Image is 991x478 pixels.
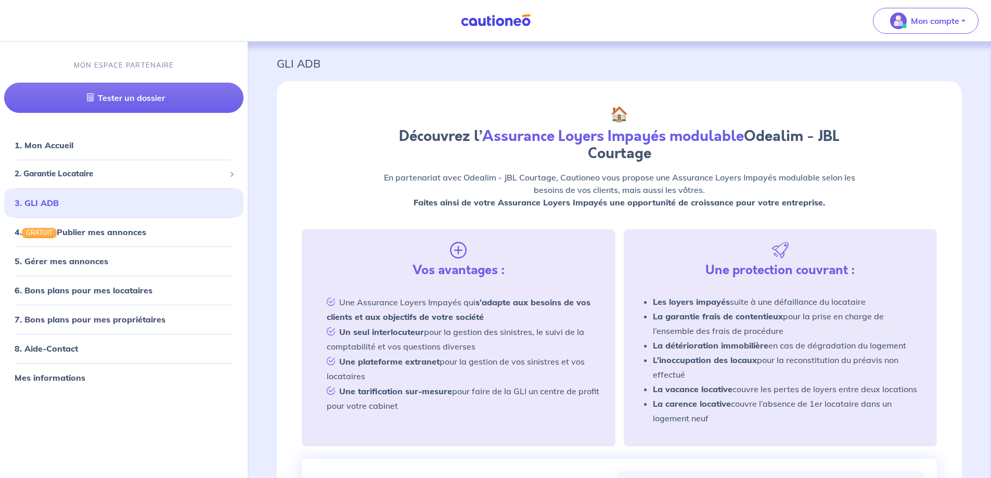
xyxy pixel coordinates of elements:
strong: Une plateforme extranet [339,356,440,367]
span: 2. Garantie Locataire [15,168,225,180]
h4: Une protection couvrant : [705,263,855,278]
div: 7. Bons plans pour mes propriétaires [4,309,243,330]
div: 3. GLI ADB [4,192,243,213]
img: illu_account_valid_menu.svg [890,12,907,29]
div: 4.GRATUITPublier mes annonces [4,222,243,242]
div: 5. Gérer mes annonces [4,251,243,272]
strong: Les loyers impayés [653,296,730,307]
a: 1. Mon Accueil [15,140,73,150]
a: 5. Gérer mes annonces [15,256,108,266]
li: pour la gestion des sinistres, le suivi de la comptabilité et vos questions diverses [314,324,602,354]
a: 6. Bons plans pour mes locataires [15,285,152,295]
strong: La vacance locative [653,384,732,394]
h3: 🏠 [381,106,858,124]
li: en cas de dégradation du logement [653,338,924,353]
p: En partenariat avec Odealim - JBL Courtage, Cautioneo vous propose une Assurance Loyers Impayés m... [381,171,858,209]
a: Mes informations [15,372,85,383]
a: 8. Aide-Contact [15,343,78,354]
a: 7. Bons plans pour mes propriétaires [15,314,165,325]
li: pour la reconstitution du préavis non effectué [653,353,924,382]
li: suite à une défaillance du locataire [653,294,924,309]
div: Mes informations [4,367,243,388]
div: 1. Mon Accueil [4,135,243,156]
a: 4.GRATUITPublier mes annonces [15,227,146,237]
li: pour la gestion de vos sinistres et vos locataires [314,354,602,383]
p: Mon compte [911,15,959,27]
strong: L’inoccupation des locaux [653,355,757,365]
p: MON ESPACE PARTENAIRE [74,60,174,70]
strong: Faites ainsi de votre Assurance Loyers Impayés une opportunité de croissance pour votre entreprise. [414,197,825,208]
strong: Un seul interlocuteur [339,327,424,337]
li: pour faire de la GLI un centre de profit pour votre cabinet [314,383,602,413]
div: 2. Garantie Locataire [4,164,243,184]
li: pour la prise en charge de l’ensemble des frais de procédure [653,309,924,338]
strong: La carence locative [653,398,731,409]
div: 8. Aide-Contact [4,338,243,359]
a: Tester un dossier [4,83,243,113]
strong: s’adapte aux besoins de vos clients et aux objectifs de votre société [327,297,590,322]
p: GLI ADB [277,54,962,73]
strong: La détérioration immobilière [653,340,768,351]
li: couvre les pertes de loyers entre deux locations [653,382,924,396]
li: couvre l’absence de 1er locataire dans un logement neuf [653,396,924,425]
strong: La garantie frais de contentieux [653,311,783,321]
h3: Découvrez l’ Odealim - JBL Courtage [381,128,858,163]
strong: Une tarification sur-mesure [339,386,452,396]
li: Une Assurance Loyers Impayés qui [314,294,602,324]
h4: Vos avantages : [413,263,505,278]
a: 3. GLI ADB [15,198,59,208]
div: 6. Bons plans pour mes locataires [4,280,243,301]
button: illu_account_valid_menu.svgMon compte [873,8,979,34]
img: Cautioneo [457,14,535,27]
strong: Assurance Loyers Impayés modulable [482,126,744,147]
